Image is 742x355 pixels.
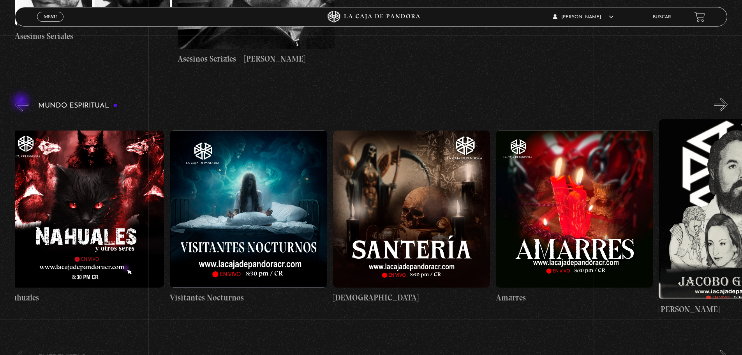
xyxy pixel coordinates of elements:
a: Nahuales [7,117,164,317]
h4: Amarres [496,291,653,304]
h4: Asesinos Seriales [15,30,172,42]
button: Previous [15,98,28,111]
a: [DEMOGRAPHIC_DATA] [333,117,490,317]
h4: [DEMOGRAPHIC_DATA] [333,291,490,304]
h4: Visitantes Nocturnos [170,291,327,304]
button: Next [714,98,728,111]
a: Amarres [496,117,653,317]
a: Buscar [653,15,671,19]
h4: Asesinos Seriales – [PERSON_NAME] [178,53,335,65]
a: Visitantes Nocturnos [170,117,327,317]
h3: Mundo Espiritual [38,102,118,110]
span: Menu [44,14,57,19]
h4: Nahuales [7,291,164,304]
span: Cerrar [41,21,60,26]
a: View your shopping cart [694,12,705,22]
span: [PERSON_NAME] [553,15,613,19]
